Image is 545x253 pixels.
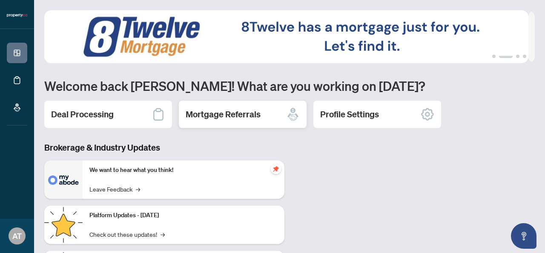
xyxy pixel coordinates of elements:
[320,108,379,120] h2: Profile Settings
[44,78,535,94] h1: Welcome back [PERSON_NAME]! What are you working on [DATE]?
[271,164,281,174] span: pushpin
[89,211,278,220] p: Platform Updates - [DATE]
[89,184,140,194] a: Leave Feedback→
[492,55,496,58] button: 1
[7,13,27,18] img: logo
[511,223,536,249] button: Open asap
[186,108,261,120] h2: Mortgage Referrals
[12,230,22,242] span: AT
[44,206,83,244] img: Platform Updates - July 21, 2025
[89,230,165,239] a: Check out these updates!→
[161,230,165,239] span: →
[516,55,519,58] button: 3
[44,142,284,154] h3: Brokerage & Industry Updates
[44,160,83,199] img: We want to hear what you think!
[51,108,114,120] h2: Deal Processing
[89,166,278,175] p: We want to hear what you think!
[44,10,528,63] img: Slide 1
[499,55,513,58] button: 2
[136,184,140,194] span: →
[523,55,526,58] button: 4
